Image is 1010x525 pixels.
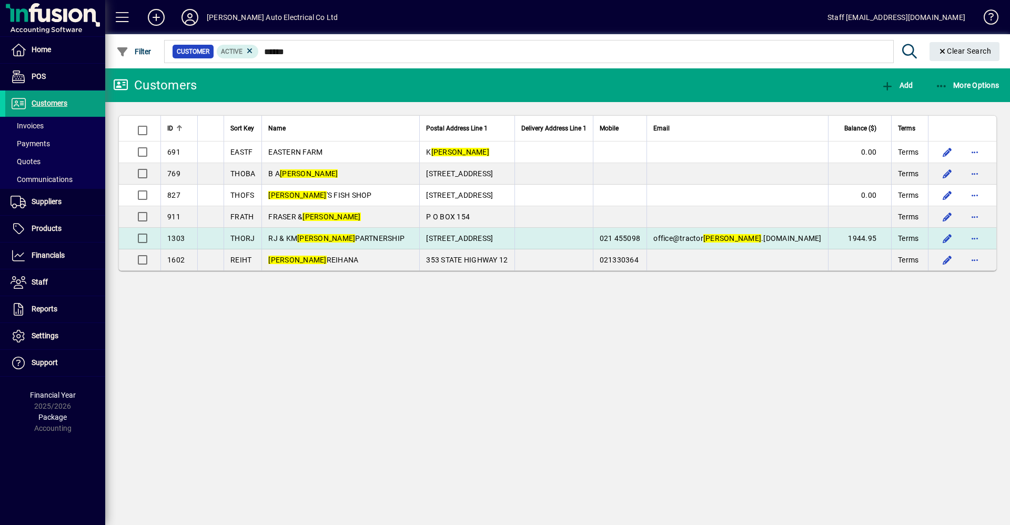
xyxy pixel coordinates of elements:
[939,230,956,247] button: Edit
[966,165,983,182] button: More options
[268,256,326,264] em: [PERSON_NAME]
[302,213,360,221] em: [PERSON_NAME]
[32,278,48,286] span: Staff
[976,2,997,36] a: Knowledge Base
[5,37,105,63] a: Home
[939,165,956,182] button: Edit
[426,213,470,221] span: P O BOX 154
[600,256,639,264] span: 021330364
[426,169,493,178] span: [STREET_ADDRESS]
[167,169,180,178] span: 769
[268,123,286,134] span: Name
[11,157,41,166] span: Quotes
[426,123,488,134] span: Postal Address Line 1
[268,256,358,264] span: REIHANA
[268,169,338,178] span: B A
[167,148,180,156] span: 691
[268,191,326,199] em: [PERSON_NAME]
[32,251,65,259] span: Financials
[11,139,50,148] span: Payments
[230,256,251,264] span: REIHT
[5,269,105,296] a: Staff
[297,234,355,243] em: [PERSON_NAME]
[167,123,191,134] div: ID
[114,42,154,61] button: Filter
[426,148,489,156] span: K
[113,77,197,94] div: Customers
[268,234,405,243] span: RJ & KM PARTNERSHIP
[935,81,999,89] span: More Options
[32,45,51,54] span: Home
[600,123,641,134] div: Mobile
[939,187,956,204] button: Edit
[32,99,67,107] span: Customers
[898,123,915,134] span: Terms
[938,47,992,55] span: Clear Search
[966,187,983,204] button: More options
[32,224,62,233] span: Products
[966,230,983,247] button: More options
[600,234,641,243] span: 021 455098
[5,153,105,170] a: Quotes
[930,42,1000,61] button: Clear
[230,169,255,178] span: THOBA
[844,123,876,134] span: Balance ($)
[966,208,983,225] button: More options
[426,234,493,243] span: [STREET_ADDRESS]
[828,142,891,163] td: 0.00
[878,76,915,95] button: Add
[939,144,956,160] button: Edit
[5,323,105,349] a: Settings
[32,72,46,80] span: POS
[653,123,822,134] div: Email
[268,123,413,134] div: Name
[5,216,105,242] a: Products
[521,123,587,134] span: Delivery Address Line 1
[32,197,62,206] span: Suppliers
[139,8,173,27] button: Add
[177,46,209,57] span: Customer
[5,135,105,153] a: Payments
[828,185,891,206] td: 0.00
[167,234,185,243] span: 1303
[653,123,670,134] span: Email
[939,208,956,225] button: Edit
[600,123,619,134] span: Mobile
[898,168,918,179] span: Terms
[230,148,252,156] span: EASTF
[5,170,105,188] a: Communications
[167,256,185,264] span: 1602
[32,305,57,313] span: Reports
[5,243,105,269] a: Financials
[116,47,151,56] span: Filter
[230,234,255,243] span: THORJ
[32,331,58,340] span: Settings
[653,234,821,243] span: office@tractor .[DOMAIN_NAME]
[881,81,913,89] span: Add
[217,45,259,58] mat-chip: Activation Status: Active
[230,123,254,134] span: Sort Key
[966,144,983,160] button: More options
[173,8,207,27] button: Profile
[431,148,489,156] em: [PERSON_NAME]
[703,234,761,243] em: [PERSON_NAME]
[939,251,956,268] button: Edit
[230,191,254,199] span: THOFS
[898,255,918,265] span: Terms
[5,296,105,322] a: Reports
[426,191,493,199] span: [STREET_ADDRESS]
[230,213,254,221] span: FRATH
[898,233,918,244] span: Terms
[280,169,338,178] em: [PERSON_NAME]
[268,213,360,221] span: FRASER &
[5,350,105,376] a: Support
[268,148,322,156] span: EASTERN FARM
[207,9,338,26] div: [PERSON_NAME] Auto Electrical Co Ltd
[898,190,918,200] span: Terms
[221,48,243,55] span: Active
[898,147,918,157] span: Terms
[827,9,965,26] div: Staff [EMAIL_ADDRESS][DOMAIN_NAME]
[11,175,73,184] span: Communications
[11,122,44,130] span: Invoices
[5,64,105,90] a: POS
